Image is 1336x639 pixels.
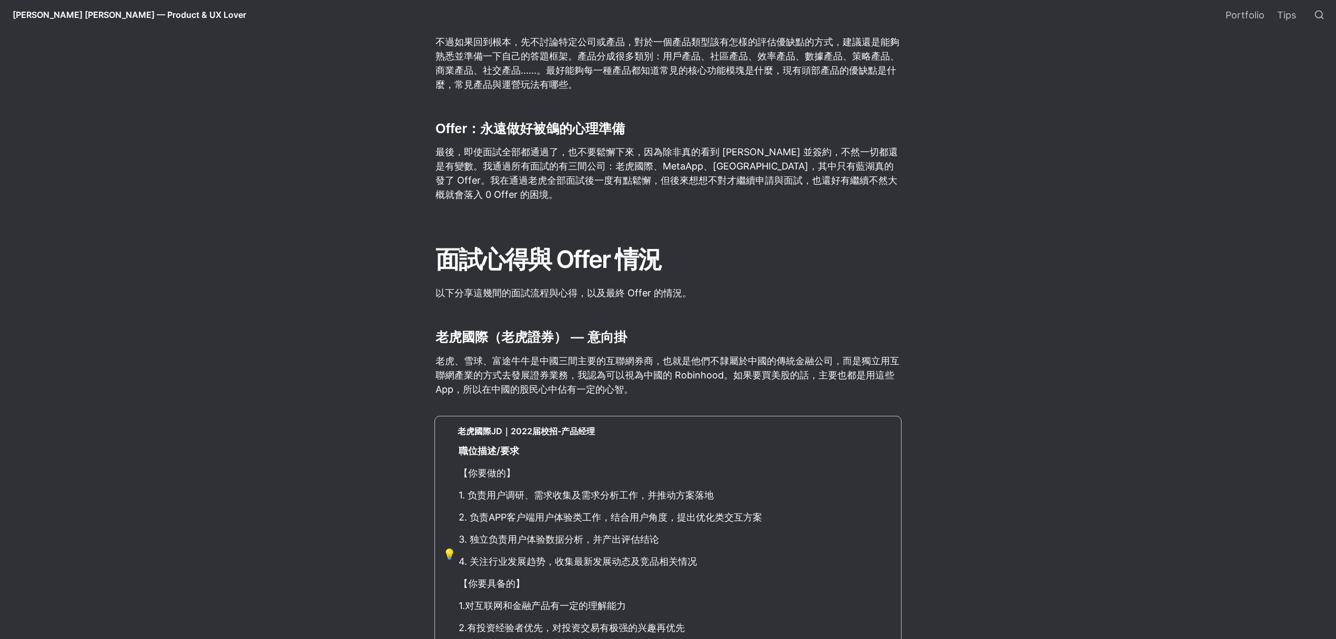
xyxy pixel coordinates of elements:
[459,445,519,456] strong: 職位描述/要求
[458,464,893,482] p: 【你要做的】
[458,553,893,570] p: 4. 关注行业发展趋势，收集最新发展动态及竞品相关情况
[458,597,893,614] p: 1.对互联网和金融产品有一定的理解能力
[458,486,893,504] p: 1. 负责用户调研、需求收集及需求分析工作，并推动方案落地
[434,143,902,203] p: 最後，即使面試全部都通過了，也不要鬆懈下來，因為除非真的看到 [PERSON_NAME] 並簽約，不然一切都還是有變數。我通過所有面試的有三間公司：老虎國際、MetaApp、[GEOGRAPHI...
[458,619,893,636] p: 2.有投资经验者优先，对投资交易有极强的兴趣再优先
[458,508,893,526] p: 2. 负责APP客户端用户体验类工作，结合用户角度，提出优化类交互方案
[458,575,893,592] p: 【你要具备的】
[434,118,902,139] h2: Offer：永遠做好被鴿的心理準備
[434,33,902,93] p: 不過如果回到根本，先不討論特定公司或產品，對於一個產品類型該有怎樣的評估優缺點的方式，建議還是能夠熟悉並準備一下自己的答題框架。產品分成很多類別：用戶產品、社區產品、效率產品、數據產品、策略產品...
[458,531,893,548] p: 3. 独立负责用户体验数据分析，并产出评估结论
[434,284,902,302] p: 以下分享這幾間的面試流程與心得，以及最終 Offer 的情況。
[434,327,902,347] h2: 老虎國際（老虎證券） — 意向掛
[13,9,246,20] span: [PERSON_NAME] [PERSON_NAME] — Product & UX Lover
[434,352,902,398] p: 老虎、雪球、富途牛牛是中國三間主要的互聯網券商，也就是他們不隸屬於中國的傳統金融公司，而是獨立用互聯網產業的方式去發展證券業務，我認為可以視為中國的 Robinhood。如果要買美股的話，主要也...
[434,240,902,279] h1: 面試心得與 Offer 情況
[458,426,595,436] strong: 老虎國際JD｜2022届校招-产品经理
[443,548,456,561] span: 💡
